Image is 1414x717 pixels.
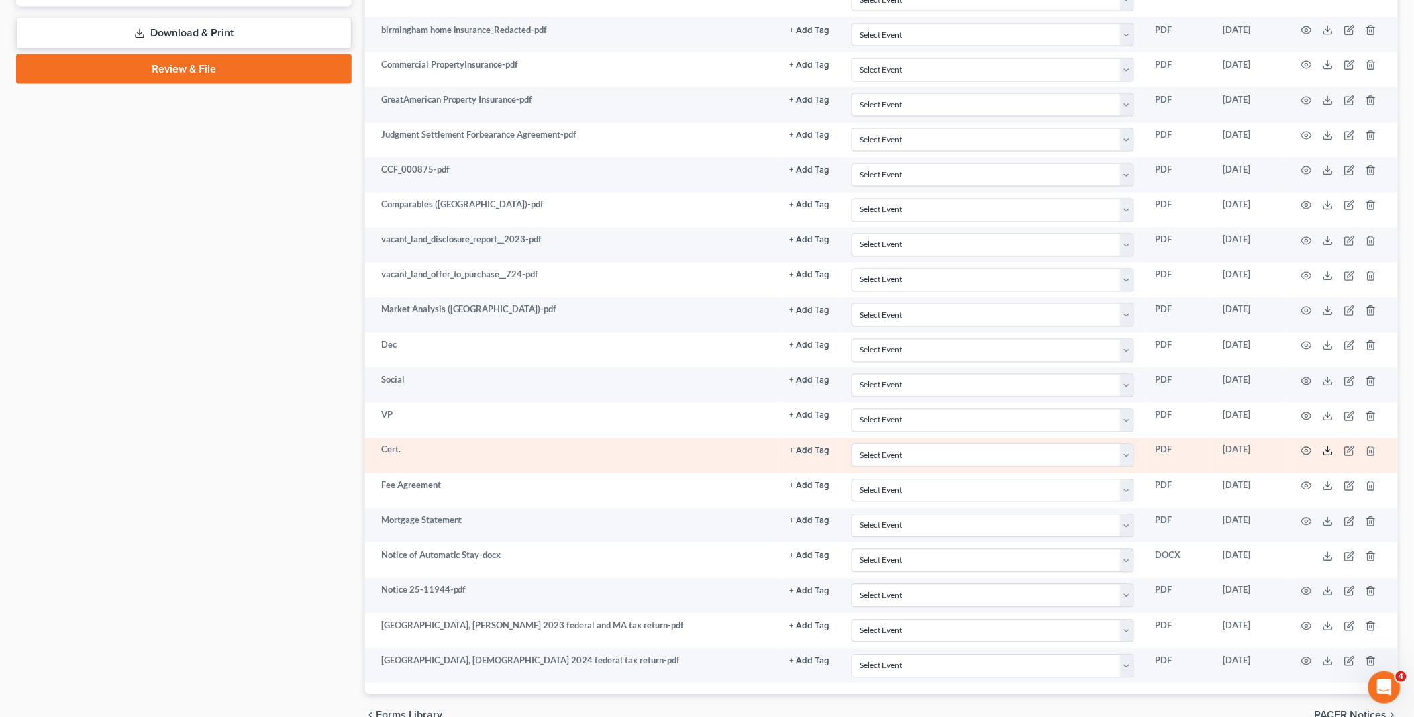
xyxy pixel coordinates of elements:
[1213,473,1285,508] td: [DATE]
[365,193,779,228] td: Comparables ([GEOGRAPHIC_DATA])-pdf
[365,368,779,403] td: Social
[790,58,830,71] a: + Add Tag
[365,87,779,122] td: GreatAmerican Property Insurance-pdf
[365,473,779,508] td: Fee Agreement
[1145,438,1213,473] td: PDF
[365,333,779,368] td: Dec
[790,409,830,422] a: + Add Tag
[790,622,830,631] button: + Add Tag
[1213,193,1285,228] td: [DATE]
[1145,298,1213,333] td: PDF
[1145,649,1213,683] td: PDF
[1213,333,1285,368] td: [DATE]
[365,438,779,473] td: Cert.
[1145,508,1213,543] td: PDF
[365,614,779,649] td: [GEOGRAPHIC_DATA], [PERSON_NAME] 2023 federal and MA tax return-pdf
[365,158,779,193] td: CCF_000875-pdf
[1145,543,1213,578] td: DOCX
[1213,17,1285,52] td: [DATE]
[790,444,830,457] a: + Add Tag
[365,263,779,298] td: vacant_land_offer_to_purchase__724-pdf
[1145,263,1213,298] td: PDF
[1145,123,1213,158] td: PDF
[790,514,830,527] a: + Add Tag
[1213,228,1285,262] td: [DATE]
[1368,671,1401,704] iframe: Intercom live chat
[365,17,779,52] td: birmingham home insurance_Redacted-pdf
[790,269,830,281] a: + Add Tag
[1145,17,1213,52] td: PDF
[1213,403,1285,438] td: [DATE]
[790,447,830,456] button: + Add Tag
[790,482,830,491] button: + Add Tag
[790,377,830,385] button: + Add Tag
[790,655,830,667] a: + Add Tag
[790,620,830,632] a: + Add Tag
[790,128,830,141] a: + Add Tag
[790,271,830,280] button: + Add Tag
[1145,368,1213,403] td: PDF
[790,164,830,177] a: + Add Tag
[365,543,779,578] td: Notice of Automatic Stay-docx
[790,96,830,105] button: + Add Tag
[790,166,830,175] button: + Add Tag
[1213,543,1285,578] td: [DATE]
[790,517,830,526] button: + Add Tag
[790,131,830,140] button: + Add Tag
[790,307,830,316] button: + Add Tag
[790,93,830,106] a: + Add Tag
[790,26,830,35] button: + Add Tag
[790,339,830,352] a: + Add Tag
[1145,158,1213,193] td: PDF
[790,236,830,245] button: + Add Tag
[790,61,830,70] button: + Add Tag
[1213,649,1285,683] td: [DATE]
[1145,52,1213,87] td: PDF
[365,508,779,543] td: Mortgage Statement
[790,657,830,666] button: + Add Tag
[790,584,830,597] a: + Add Tag
[1145,403,1213,438] td: PDF
[790,479,830,492] a: + Add Tag
[1145,228,1213,262] td: PDF
[790,549,830,562] a: + Add Tag
[790,201,830,210] button: + Add Tag
[1213,52,1285,87] td: [DATE]
[790,234,830,246] a: + Add Tag
[1213,87,1285,122] td: [DATE]
[365,228,779,262] td: vacant_land_disclosure_report__2023-pdf
[1145,473,1213,508] td: PDF
[365,649,779,683] td: [GEOGRAPHIC_DATA], [DEMOGRAPHIC_DATA] 2024 federal tax return-pdf
[1213,614,1285,649] td: [DATE]
[790,303,830,316] a: + Add Tag
[1145,333,1213,368] td: PDF
[1213,263,1285,298] td: [DATE]
[16,54,352,84] a: Review & File
[1145,579,1213,614] td: PDF
[365,298,779,333] td: Market Analysis ([GEOGRAPHIC_DATA])-pdf
[1145,87,1213,122] td: PDF
[365,403,779,438] td: VP
[1213,298,1285,333] td: [DATE]
[790,23,830,36] a: + Add Tag
[365,123,779,158] td: Judgment Settlement Forbearance Agreement-pdf
[365,579,779,614] td: Notice 25-11944-pdf
[1213,123,1285,158] td: [DATE]
[1396,671,1407,682] span: 4
[1213,579,1285,614] td: [DATE]
[790,374,830,387] a: + Add Tag
[365,52,779,87] td: Commercial PropertyInsurance-pdf
[790,342,830,350] button: + Add Tag
[790,587,830,596] button: + Add Tag
[790,552,830,561] button: + Add Tag
[1213,508,1285,543] td: [DATE]
[790,199,830,211] a: + Add Tag
[1145,614,1213,649] td: PDF
[1213,368,1285,403] td: [DATE]
[1213,158,1285,193] td: [DATE]
[790,412,830,420] button: + Add Tag
[1145,193,1213,228] td: PDF
[16,17,352,49] a: Download & Print
[1213,438,1285,473] td: [DATE]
